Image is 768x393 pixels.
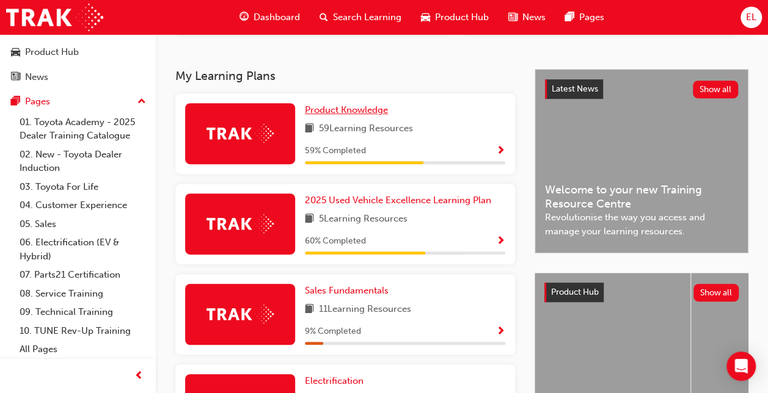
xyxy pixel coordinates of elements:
[305,375,364,386] span: Electrification
[305,234,366,248] span: 60 % Completed
[579,10,604,24] span: Pages
[207,124,274,143] img: Trak
[15,303,151,322] a: 09. Technical Training
[693,284,739,301] button: Show all
[230,5,310,30] a: guage-iconDashboard
[175,69,515,83] h3: My Learning Plans
[305,284,393,298] a: Sales Fundamentals
[207,214,274,233] img: Trak
[305,302,314,317] span: book-icon
[741,7,762,28] button: EL
[319,212,408,227] span: 5 Learning Resources
[305,325,361,339] span: 9 % Completed
[551,287,599,297] span: Product Hub
[421,10,430,25] span: car-icon
[555,5,614,30] a: pages-iconPages
[25,95,50,109] div: Pages
[11,96,20,107] span: pages-icon
[496,143,505,159] button: Show Progress
[305,374,368,388] a: Electrification
[565,10,574,25] span: pages-icon
[15,322,151,341] a: 10. TUNE Rev-Up Training
[545,79,738,99] a: Latest NewsShow all
[207,305,274,323] img: Trak
[15,215,151,234] a: 05. Sales
[15,340,151,359] a: All Pages
[319,121,413,137] span: 59 Learning Resources
[544,283,739,302] a: Product HubShow all
[305,195,491,206] span: 2025 Used Vehicle Excellence Learning Plan
[134,369,144,384] span: prev-icon
[496,326,505,337] span: Show Progress
[508,10,517,25] span: news-icon
[6,4,103,31] img: Trak
[499,5,555,30] a: news-iconNews
[254,10,300,24] span: Dashboard
[545,211,738,238] span: Revolutionise the way you access and manage your learning resources.
[310,5,411,30] a: search-iconSearch Learning
[496,146,505,157] span: Show Progress
[11,72,20,83] span: news-icon
[333,10,401,24] span: Search Learning
[319,302,411,317] span: 11 Learning Resources
[535,69,748,253] a: Latest NewsShow allWelcome to your new Training Resource CentreRevolutionise the way you access a...
[25,70,48,84] div: News
[305,144,366,158] span: 59 % Completed
[305,285,389,296] span: Sales Fundamentals
[496,324,505,339] button: Show Progress
[496,236,505,247] span: Show Progress
[15,284,151,303] a: 08. Service Training
[137,94,146,110] span: up-icon
[496,234,505,249] button: Show Progress
[305,121,314,137] span: book-icon
[545,183,738,211] span: Welcome to your new Training Resource Centre
[240,10,249,25] span: guage-icon
[15,233,151,265] a: 06. Electrification (EV & Hybrid)
[746,10,756,24] span: EL
[726,352,756,381] div: Open Intercom Messenger
[5,66,151,88] a: News
[320,10,328,25] span: search-icon
[15,113,151,145] a: 01. Toyota Academy - 2025 Dealer Training Catalogue
[305,212,314,227] span: book-icon
[305,193,496,207] a: 2025 Used Vehicle Excellence Learning Plan
[522,10,546,24] span: News
[5,90,151,113] button: Pages
[15,265,151,284] a: 07. Parts21 Certification
[5,41,151,63] a: Product Hub
[15,196,151,215] a: 04. Customer Experience
[305,104,388,115] span: Product Knowledge
[11,47,20,58] span: car-icon
[693,81,739,98] button: Show all
[305,103,393,117] a: Product Knowledge
[15,145,151,178] a: 02. New - Toyota Dealer Induction
[435,10,489,24] span: Product Hub
[552,84,598,94] span: Latest News
[15,178,151,196] a: 03. Toyota For Life
[411,5,499,30] a: car-iconProduct Hub
[25,45,79,59] div: Product Hub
